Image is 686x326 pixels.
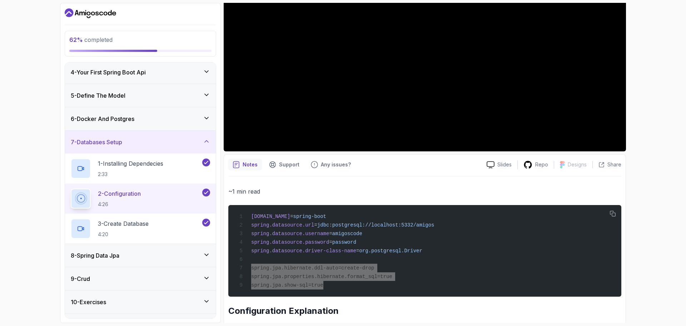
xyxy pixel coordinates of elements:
[98,189,141,198] p: 2 - Configuration
[356,248,422,254] span: =org.postgresql.Driver
[535,161,548,168] p: Repo
[329,231,362,237] span: =amigoscode
[65,107,216,130] button: 6-Docker And Postgres
[71,298,106,306] h3: 10 - Exercises
[251,265,338,271] span: spring.jpa.hibernate.ddl-auto
[228,186,621,196] p: ~1 min read
[311,282,323,288] span: true
[71,189,210,209] button: 2-Configuration4:26
[251,222,314,228] span: spring.datasource.url
[71,251,119,260] h3: 8 - Spring Data Jpa
[251,239,329,245] span: spring.datasource.password
[65,84,216,107] button: 5-Define The Model
[329,239,356,245] span: =password
[71,138,122,146] h3: 7 - Databases Setup
[71,115,134,123] h3: 6 - Docker And Postgres
[71,159,210,179] button: 1-Installing Dependecies2:33
[65,291,216,313] button: 10-Exercises
[308,282,311,288] span: =
[71,219,210,239] button: 3-Create Database4:20
[251,282,308,288] span: spring.jpa.show-sql
[481,161,517,169] a: Slides
[65,8,116,19] a: Dashboard
[607,161,621,168] p: Share
[251,214,290,219] span: [DOMAIN_NAME]
[69,36,113,43] span: completed
[98,219,149,228] p: 3 - Create Database
[290,214,326,219] span: =spring-boot
[65,244,216,267] button: 8-Spring Data Jpa
[568,161,587,168] p: Designs
[380,274,392,279] span: true
[98,231,149,238] p: 4:20
[65,267,216,290] button: 9-Crud
[65,61,216,84] button: 4-Your First Spring Boot Api
[98,159,163,168] p: 1 - Installing Dependecies
[71,274,90,283] h3: 9 - Crud
[69,36,83,43] span: 62 %
[592,161,621,168] button: Share
[65,131,216,154] button: 7-Databases Setup
[71,91,125,100] h3: 5 - Define The Model
[98,171,163,178] p: 2:33
[377,274,380,279] span: =
[251,274,377,279] span: spring.jpa.properties.hibernate.format_sql
[228,305,621,317] h2: Configuration Explanation
[251,248,356,254] span: spring.datasource.driver-class-name
[497,161,512,168] p: Slides
[71,68,146,77] h3: 4 - Your First Spring Boot Api
[98,201,141,208] p: 4:26
[518,160,554,169] a: Repo
[338,265,374,271] span: =create-drop
[314,222,434,228] span: =jdbc:postgresql://localhost:5332/amigos
[251,231,329,237] span: spring.datasource.username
